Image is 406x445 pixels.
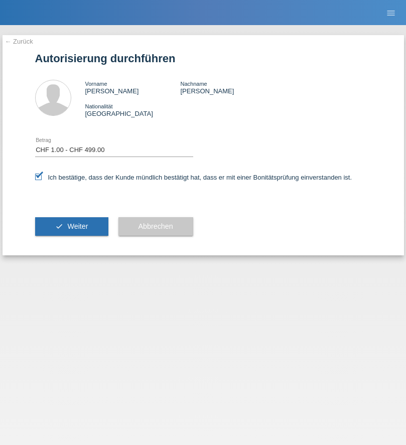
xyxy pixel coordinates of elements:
i: check [55,222,63,230]
button: check Weiter [35,217,108,236]
i: menu [386,8,396,18]
span: Weiter [67,222,88,230]
h1: Autorisierung durchführen [35,52,371,65]
div: [PERSON_NAME] [85,80,181,95]
span: Nachname [180,81,207,87]
span: Vorname [85,81,107,87]
div: [PERSON_NAME] [180,80,276,95]
span: Abbrechen [139,222,173,230]
button: Abbrechen [118,217,193,236]
a: ← Zurück [5,38,33,45]
span: Nationalität [85,103,113,109]
div: [GEOGRAPHIC_DATA] [85,102,181,117]
label: Ich bestätige, dass der Kunde mündlich bestätigt hat, dass er mit einer Bonitätsprüfung einversta... [35,174,352,181]
a: menu [381,10,401,16]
